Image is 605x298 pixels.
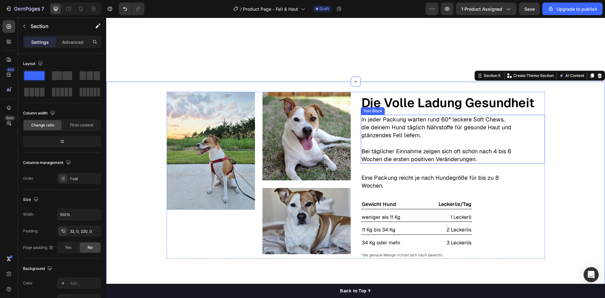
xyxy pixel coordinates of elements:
[256,209,307,216] p: 11 Kg bis 34 Kg
[23,196,40,204] div: Size
[548,6,597,12] div: Upgrade to publish
[62,39,84,45] p: Advanced
[456,3,516,15] button: 1 product assigned
[234,270,265,277] div: Back to Top ↑
[156,74,245,163] img: gempages_584137912023515914-e2bbbcfa-5112-44e9-be3c-4dcda4ca96f7.jpg
[320,6,329,12] span: Draft
[23,228,37,234] div: Padding
[6,67,15,72] div: 450
[243,6,298,12] span: Product Page - Fell & Haut
[23,280,33,286] div: Color
[240,6,242,12] span: /
[31,39,49,45] p: Settings
[88,245,93,250] span: No
[70,229,100,234] div: 32, 0, 220, 0
[542,3,602,15] button: Upgrade to publish
[255,235,438,240] p: *die genaue Menge richtet sich nach Gewicht
[256,183,307,190] p: Gewicht Hund
[70,281,100,286] div: Add...
[65,245,71,250] span: Yes
[584,267,599,282] div: Open Intercom Messenger
[255,97,406,146] div: Rich Text Editor. Editing area: main
[461,6,502,12] span: 1 product assigned
[255,98,405,122] p: In jeder Packung warten rund 60* leckere Soft Chews, die deinem Hund täglich Nährstoffe für gesun...
[3,3,47,15] button: 7
[23,159,72,167] div: Columns management
[256,91,277,96] div: Text Block
[31,122,54,128] span: Change ratio
[106,18,605,298] iframe: Design area
[23,265,54,273] div: Background
[70,122,93,128] span: Fit to content
[314,196,365,203] p: 1 Leckerli
[255,156,412,172] p: Eine Packung reicht je nach Hundegröße für bis zu 8 Wochen.
[41,5,44,13] p: 7
[70,176,100,182] div: 1 col
[57,209,101,220] input: Auto
[314,183,365,190] p: Leckerlis/Tag
[24,137,100,146] div: 12
[376,55,395,61] div: Section 5
[23,212,33,217] div: Width
[256,222,307,229] p: 34 Kg oder mehr
[255,130,405,145] p: Bei täglicher Einnahme zeigen sich oft schon nach 4 bis 6 Wochen die ersten positiven Veränderungen.
[23,245,54,250] div: Page padding
[255,76,438,94] p: Die Volle Ladung Gesundheit
[524,6,535,12] span: Save
[407,55,447,61] p: Create Theme Section
[314,222,365,229] p: 3 Leckerlis
[23,176,33,181] div: Order
[519,3,540,15] button: Save
[452,54,479,62] button: AI Content
[314,209,365,216] p: 2 Leckerlis
[23,109,56,118] div: Column width
[119,3,144,15] div: Undo/Redo
[5,115,15,120] div: Beta
[256,196,307,203] p: weniger als 11 Kg
[23,60,44,68] div: Layout
[156,170,245,237] img: gempages_584137912023515914-e9362235-ae1c-4f20-bb4e-677625b556c4.jpg
[31,22,82,30] p: Section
